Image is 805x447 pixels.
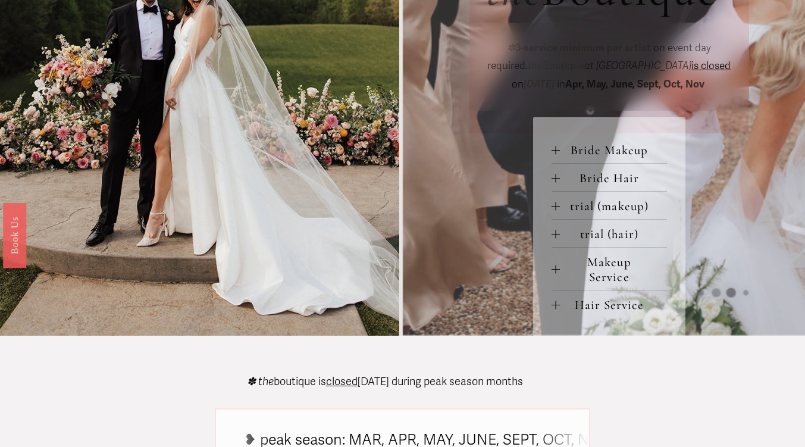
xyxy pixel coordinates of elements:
[565,78,704,90] strong: Apr, May, June, Sept, Oct, Nov
[515,42,651,54] strong: 3-service minimum per artist
[560,143,668,158] span: Bride Makeup
[552,164,668,191] button: Bride Hair
[560,298,668,312] span: Hair Service
[552,192,668,219] button: trial (makeup)
[524,78,555,90] em: [DATE]
[560,199,668,214] span: trial (makeup)
[507,42,515,54] em: ✽
[552,248,668,290] button: Makeup Service
[560,255,668,285] span: Makeup Service
[326,375,358,388] span: closed
[552,136,668,163] button: Bride Makeup
[3,202,26,267] a: Book Us
[555,78,707,90] span: in
[560,227,668,242] span: trial (hair)
[560,171,668,186] span: Bride Hair
[486,39,732,94] p: on
[584,60,691,72] em: at [GEOGRAPHIC_DATA]
[552,220,668,247] button: trial (hair)
[247,376,523,387] p: boutique is [DATE] during peak season months
[552,290,668,318] button: Hair Service
[528,60,543,72] em: the
[247,375,274,388] em: ✽ the
[691,60,731,72] span: is closed
[528,60,584,72] span: Boutique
